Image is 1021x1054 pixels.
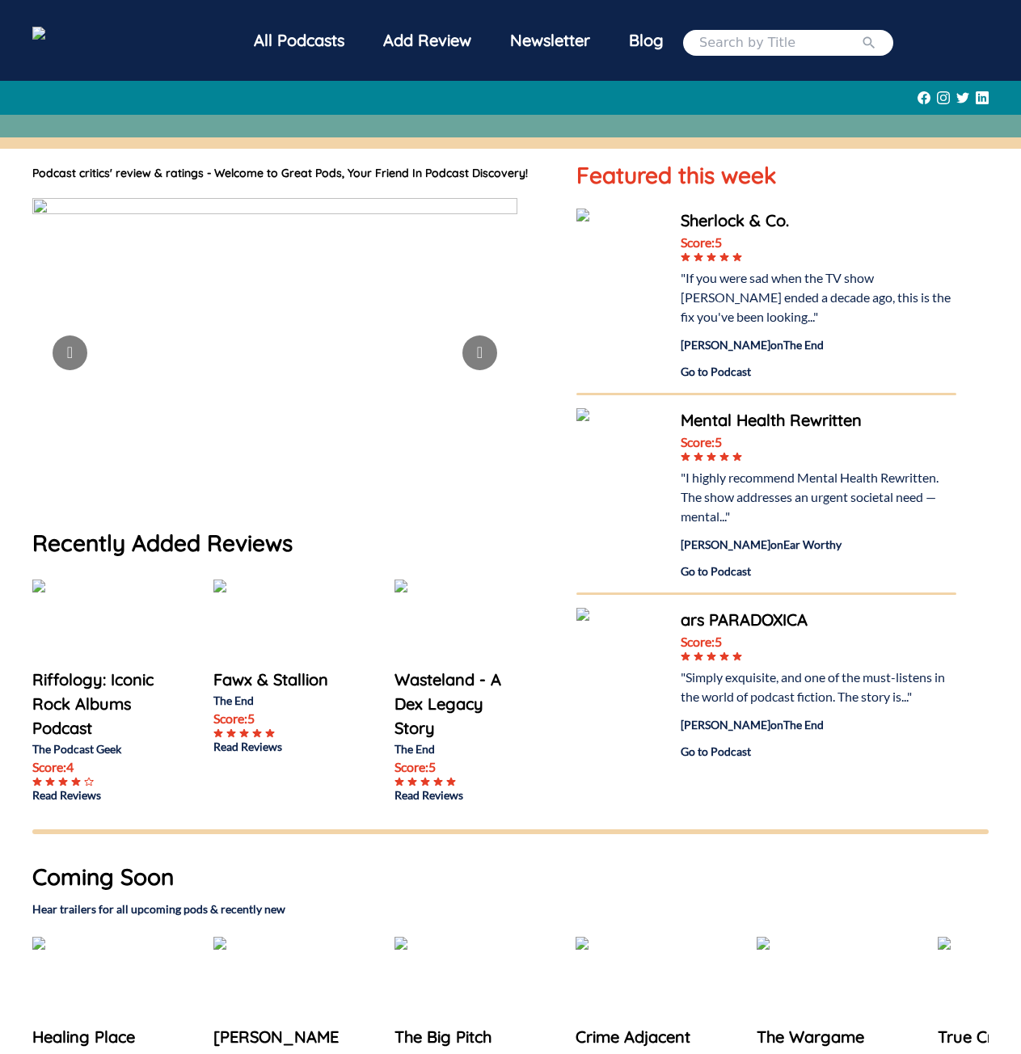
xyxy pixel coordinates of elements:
[32,860,989,894] h1: Coming Soon
[681,608,956,632] a: ars PARADOXICA
[32,580,120,668] img: Riffology: Iconic Rock Albums Podcast
[32,900,989,917] h2: Hear trailers for all upcoming pods & recently new
[394,580,483,668] img: Wasteland - A Dex Legacy Story
[213,709,343,728] p: Score: 5
[32,668,162,740] a: Riffology: Iconic Rock Albums Podcast
[394,937,483,1025] img: The Big Pitch with Jimmy Carr
[394,740,524,757] p: The End
[681,632,956,651] div: Score: 5
[394,757,524,777] p: Score: 5
[213,692,343,709] p: The End
[681,563,956,580] a: Go to Podcast
[576,158,956,192] h1: Featured this week
[681,668,956,706] div: "Simply exquisite, and one of the must-listens in the world of podcast fiction. The story is..."
[757,1025,886,1049] a: The Wargame
[681,233,956,252] div: Score: 5
[576,608,664,696] img: ars PARADOXICA
[213,937,302,1025] img: Nick Jr’s Rise & Shine
[576,937,664,1025] img: Crime Adjacent
[213,738,343,755] a: Read Reviews
[32,198,517,507] img: image
[32,740,162,757] p: The Podcast Geek
[234,19,364,65] a: All Podcasts
[32,27,112,46] img: GreatPods
[757,937,845,1025] img: The Wargame
[213,668,343,692] a: Fawx & Stallion
[491,19,610,65] a: Newsletter
[681,408,956,432] a: Mental Health Rewritten
[394,668,524,740] a: Wasteland - A Dex Legacy Story
[576,1025,705,1049] a: Crime Adjacent
[53,335,87,370] button: Go to previous slide
[32,165,544,182] h1: Podcast critics' review & ratings - Welcome to Great Pods, Your Friend In Podcast Discovery!
[681,716,956,733] div: [PERSON_NAME] on The End
[213,580,302,668] img: Fawx & Stallion
[699,33,861,53] input: Search by Title
[32,937,120,1025] img: Healing Place
[32,526,544,560] h1: Recently Added Reviews
[576,209,664,297] img: Sherlock & Co.
[681,743,956,760] a: Go to Podcast
[610,19,683,61] a: Blog
[681,268,956,327] div: "If you were sad when the TV show [PERSON_NAME] ended a decade ago, this is the fix you've been l...
[491,19,610,61] div: Newsletter
[681,363,956,380] a: Go to Podcast
[32,1025,162,1049] a: Healing Place
[462,335,497,370] button: Go to next slide
[681,209,956,233] a: Sherlock & Co.
[32,757,162,777] p: Score: 4
[32,786,162,803] a: Read Reviews
[681,468,956,526] div: "I highly recommend Mental Health Rewritten. The show addresses an urgent societal need — mental..."
[681,432,956,452] div: Score: 5
[681,336,956,353] div: [PERSON_NAME] on The End
[234,19,364,61] div: All Podcasts
[364,19,491,61] a: Add Review
[394,786,524,803] a: Read Reviews
[681,536,956,553] div: [PERSON_NAME] on Ear Worthy
[576,408,664,496] img: Mental Health Rewritten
